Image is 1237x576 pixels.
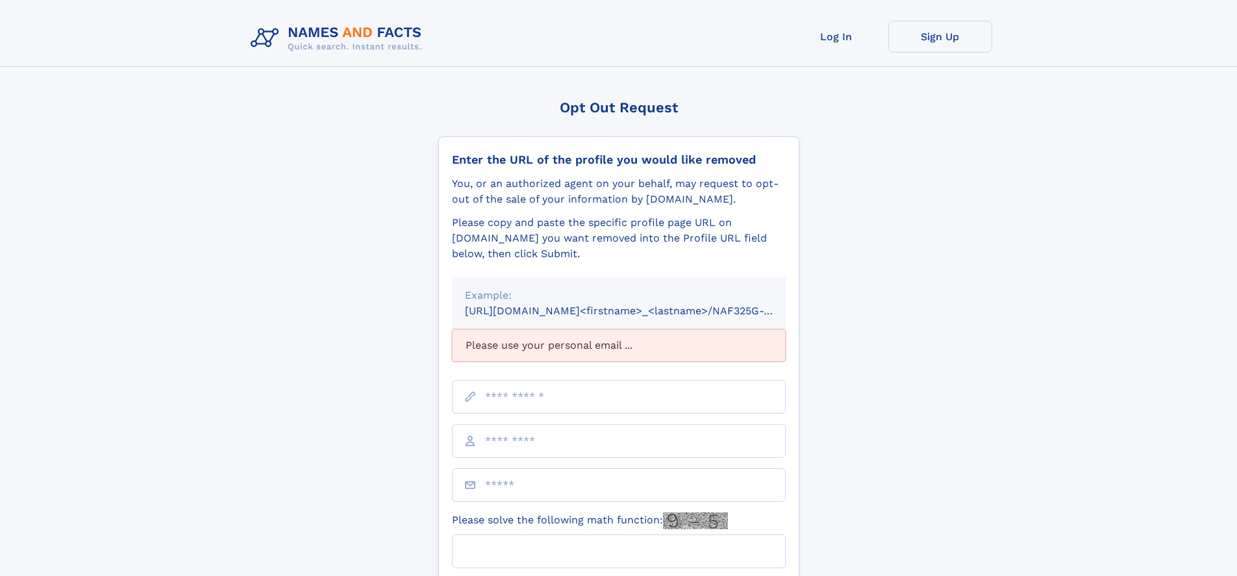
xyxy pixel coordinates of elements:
a: Log In [784,21,888,53]
a: Sign Up [888,21,992,53]
div: Please use your personal email ... [452,329,786,362]
div: Example: [465,288,773,303]
div: You, or an authorized agent on your behalf, may request to opt-out of the sale of your informatio... [452,176,786,207]
div: Enter the URL of the profile you would like removed [452,153,786,167]
div: Please copy and paste the specific profile page URL on [DOMAIN_NAME] you want removed into the Pr... [452,215,786,262]
div: Opt Out Request [438,99,799,116]
small: [URL][DOMAIN_NAME]<firstname>_<lastname>/NAF325G-xxxxxxxx [465,305,810,317]
label: Please solve the following math function: [452,512,728,529]
img: Logo Names and Facts [245,21,432,56]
